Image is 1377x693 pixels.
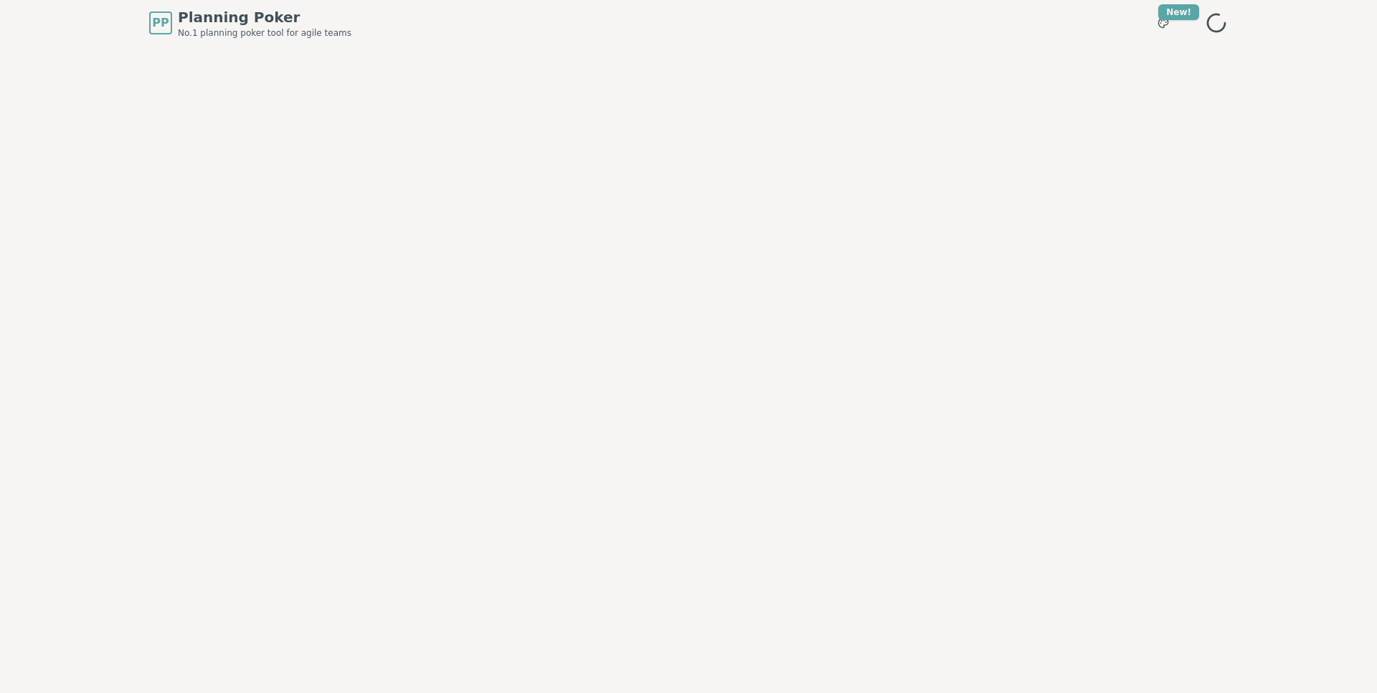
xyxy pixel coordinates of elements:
a: PPPlanning PokerNo.1 planning poker tool for agile teams [149,7,351,39]
span: PP [152,14,169,32]
span: No.1 planning poker tool for agile teams [178,27,351,39]
button: New! [1150,10,1176,36]
span: Planning Poker [178,7,351,27]
div: New! [1158,4,1199,20]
